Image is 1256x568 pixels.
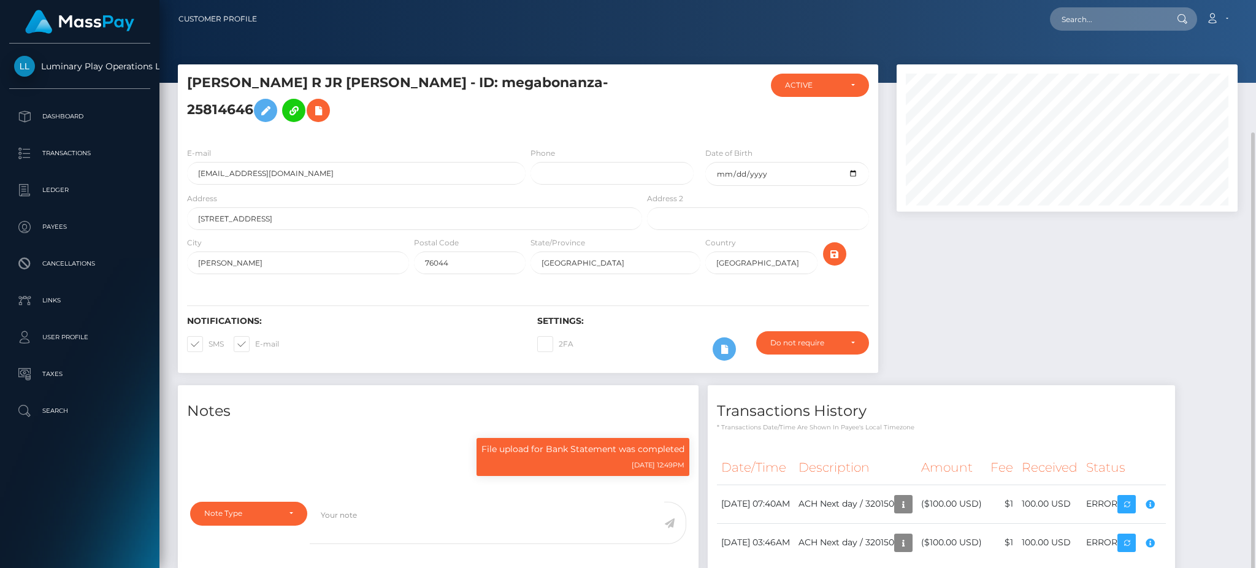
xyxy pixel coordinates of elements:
[187,316,519,326] h6: Notifications:
[717,423,1166,432] p: * Transactions date/time are shown in payee's local timezone
[717,451,794,485] th: Date/Time
[14,144,145,163] p: Transactions
[187,74,635,128] h5: [PERSON_NAME] R JR [PERSON_NAME] - ID: megabonanza-25814646
[204,509,279,518] div: Note Type
[187,401,689,422] h4: Notes
[1082,523,1166,562] td: ERROR
[794,523,917,562] td: ACH Next day / 320150
[14,328,145,347] p: User Profile
[9,396,150,426] a: Search
[705,148,752,159] label: Date of Birth
[705,237,736,248] label: Country
[1050,7,1165,31] input: Search...
[190,502,307,525] button: Note Type
[530,237,585,248] label: State/Province
[986,523,1017,562] td: $1
[14,218,145,236] p: Payees
[14,56,35,77] img: Luminary Play Operations Limited
[234,336,279,352] label: E-mail
[9,138,150,169] a: Transactions
[770,338,841,348] div: Do not require
[785,80,841,90] div: ACTIVE
[187,237,202,248] label: City
[9,359,150,390] a: Taxes
[9,248,150,279] a: Cancellations
[14,107,145,126] p: Dashboard
[1082,451,1166,485] th: Status
[9,175,150,205] a: Ledger
[917,451,986,485] th: Amount
[9,285,150,316] a: Links
[632,461,684,469] small: [DATE] 12:49PM
[530,148,555,159] label: Phone
[481,443,684,456] p: File upload for Bank Statement was completed
[14,255,145,273] p: Cancellations
[537,336,573,352] label: 2FA
[717,523,794,562] td: [DATE] 03:46AM
[14,181,145,199] p: Ledger
[187,336,224,352] label: SMS
[9,101,150,132] a: Dashboard
[986,485,1017,523] td: $1
[794,485,917,523] td: ACH Next day / 320150
[1082,485,1166,523] td: ERROR
[986,451,1017,485] th: Fee
[537,316,869,326] h6: Settings:
[756,331,869,355] button: Do not require
[187,148,211,159] label: E-mail
[717,485,794,523] td: [DATE] 07:40AM
[917,485,986,523] td: ($100.00 USD)
[414,237,459,248] label: Postal Code
[9,212,150,242] a: Payees
[14,402,145,420] p: Search
[178,6,257,32] a: Customer Profile
[647,193,683,204] label: Address 2
[1017,523,1082,562] td: 100.00 USD
[1017,485,1082,523] td: 100.00 USD
[9,61,150,72] span: Luminary Play Operations Limited
[9,322,150,353] a: User Profile
[187,193,217,204] label: Address
[771,74,869,97] button: ACTIVE
[1017,451,1082,485] th: Received
[14,365,145,383] p: Taxes
[794,451,917,485] th: Description
[25,10,134,34] img: MassPay Logo
[917,523,986,562] td: ($100.00 USD)
[14,291,145,310] p: Links
[717,401,1166,422] h4: Transactions History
